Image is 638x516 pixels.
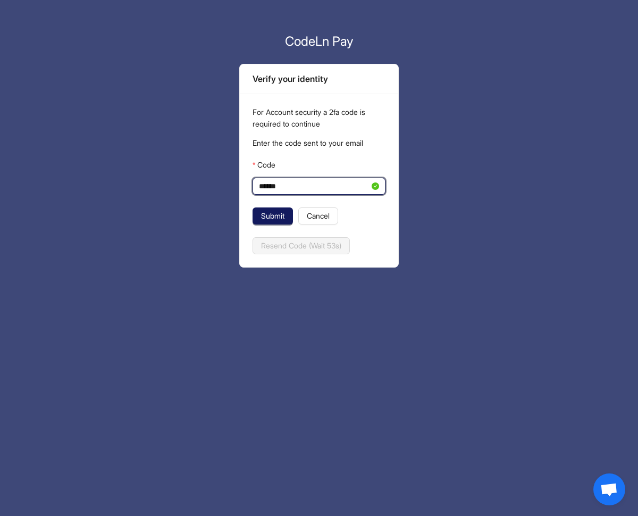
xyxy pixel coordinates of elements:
div: Verify your identity [253,72,385,86]
p: CodeLn Pay [239,32,399,51]
p: For Account security a 2fa code is required to continue [253,106,385,130]
button: Resend Code (Wait 53s) [253,237,350,254]
button: Cancel [298,207,338,224]
button: Submit [253,207,293,224]
div: Open chat [593,473,625,505]
span: Cancel [307,210,330,222]
label: Code [253,156,275,173]
span: Resend Code (Wait 53s) [261,240,341,252]
p: Enter the code sent to your email [253,137,385,149]
input: Code [259,180,370,192]
span: Submit [261,210,284,222]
